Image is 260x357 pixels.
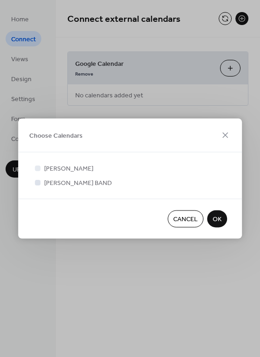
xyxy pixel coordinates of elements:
span: Cancel [173,215,198,224]
span: OK [213,215,221,224]
span: [PERSON_NAME] [44,164,93,174]
button: OK [207,210,227,228]
span: Choose Calendars [29,131,83,141]
button: Cancel [168,210,203,228]
span: [PERSON_NAME] BAND [44,178,112,188]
